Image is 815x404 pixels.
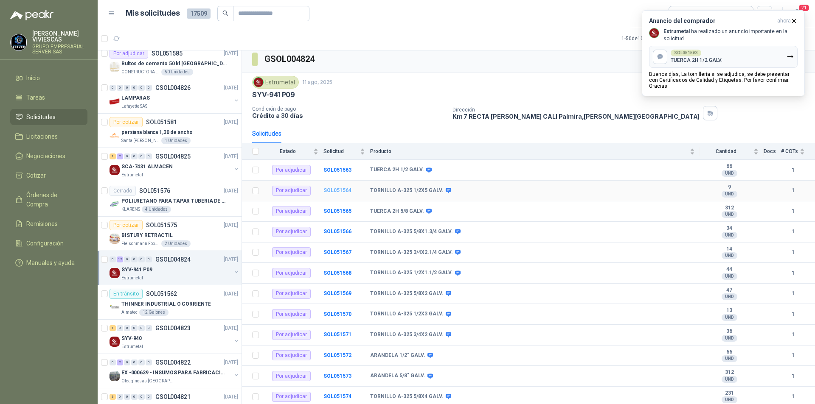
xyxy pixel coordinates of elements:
[700,246,759,253] b: 14
[722,293,737,300] div: UND
[155,325,191,331] p: GSOL004823
[26,151,65,161] span: Negociaciones
[10,235,87,251] a: Configuración
[722,252,737,259] div: UND
[10,109,87,125] a: Solicitudes
[121,343,143,350] p: Estrumetal
[98,114,242,148] a: Por cotizarSOL051581[DATE] Company Logopersiana blanca 1,30 de anchoSanta [PERSON_NAME]1 Unidades
[11,34,27,50] img: Company Logo
[155,394,191,400] p: GSOL004821
[700,307,759,314] b: 13
[370,311,444,318] b: TORNILLO A-325 1/2X3 GALV.
[272,309,311,319] div: Por adjudicar
[370,148,688,154] span: Producto
[155,359,191,365] p: GSOL004822
[323,270,351,276] a: SOL051568
[224,118,238,126] p: [DATE]
[110,325,116,331] div: 1
[10,128,87,145] a: Licitaciones
[323,187,351,193] a: SOL051564
[370,208,424,215] b: TUERCA 2H 5/8 GALV.
[370,187,444,194] b: TORNILLO A-325 1/2X5 GALV.
[110,357,240,384] a: 0 2 0 0 0 0 GSOL004822[DATE] Company LogoEX -000639 - INSUMOS PARA FABRICACION DE MALLA TAMOleagi...
[722,376,737,383] div: UND
[146,394,152,400] div: 0
[146,256,152,262] div: 0
[10,148,87,164] a: Negociaciones
[781,290,805,298] b: 1
[131,359,138,365] div: 0
[272,330,311,340] div: Por adjudicar
[700,184,759,191] b: 9
[323,249,351,255] a: SOL051567
[700,205,759,212] b: 312
[155,85,191,91] p: GSOL004826
[131,85,138,91] div: 0
[117,153,123,159] div: 2
[323,352,351,358] b: SOL051572
[272,268,311,278] div: Por adjudicar
[117,85,123,91] div: 0
[26,190,79,209] span: Órdenes de Compra
[121,206,140,213] p: KLARENS
[370,352,425,359] b: ARANDELA 1/2" GALV.
[110,302,120,312] img: Company Logo
[146,359,152,365] div: 0
[370,249,453,256] b: TORNILLO A-325 3/4X2.1/4 GALV.
[187,8,211,19] span: 17509
[224,290,238,298] p: [DATE]
[110,371,120,381] img: Company Logo
[302,78,332,86] p: 11 ago, 2025
[26,239,64,248] span: Configuración
[121,60,227,68] p: Bultos de cemento 50 kl [GEOGRAPHIC_DATA][PERSON_NAME]
[781,351,805,359] b: 1
[224,359,238,367] p: [DATE]
[323,148,358,154] span: Solicitud
[110,96,120,106] img: Company Logo
[700,225,759,232] b: 34
[32,44,87,54] p: GRUPO EMPRESARIAL SERVER SAS
[110,48,148,59] div: Por adjudicar
[121,103,147,110] p: Lafayette SAS
[700,148,752,154] span: Cantidad
[781,310,805,318] b: 1
[700,163,759,170] b: 66
[121,197,227,205] p: POLIURETANO PARA TAPAR TUBERIA DE SENSORES DE NIVEL DEL BANCO DE HIELO
[649,28,659,38] img: Company Logo
[663,28,690,34] b: Estrumetal
[252,106,446,112] p: Condición de pago
[642,10,805,96] button: Anuncio del compradorahora Company LogoEstrumetal ha realizado un anuncio importante en la solici...
[252,76,299,89] div: Estrumetal
[121,300,211,308] p: THINNER INDUSTRIAL O CORRIENTE
[452,113,700,120] p: Km 7 RECTA [PERSON_NAME] CALI Palmira , [PERSON_NAME][GEOGRAPHIC_DATA]
[674,9,692,18] div: Todas
[10,216,87,232] a: Remisiones
[117,256,123,262] div: 12
[272,392,311,402] div: Por adjudicar
[370,143,700,160] th: Producto
[110,131,120,141] img: Company Logo
[10,89,87,106] a: Tareas
[146,85,152,91] div: 0
[138,153,145,159] div: 0
[663,28,798,42] p: ha realizado un anuncio importante en la solicitud.
[323,332,351,337] a: SOL051571
[155,153,191,159] p: GSOL004825
[161,137,191,144] div: 1 Unidades
[272,165,311,175] div: Por adjudicar
[121,334,142,343] p: SYV-940
[722,170,737,177] div: UND
[110,220,143,230] div: Por cotizar
[781,331,805,339] b: 1
[26,112,56,122] span: Solicitudes
[110,151,240,178] a: 1 2 0 0 0 0 GSOL004825[DATE] Company LogoSCA-7431 ALMACENEstrumetal
[124,394,130,400] div: 0
[110,337,120,347] img: Company Logo
[722,191,737,198] div: UND
[781,207,805,215] b: 1
[323,167,351,173] a: SOL051563
[649,71,798,89] p: Buenos días, La tornillería si se adjudica, se debe presentar con Certificados de Calidad y Etiqu...
[138,359,145,365] div: 0
[110,199,120,209] img: Company Logo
